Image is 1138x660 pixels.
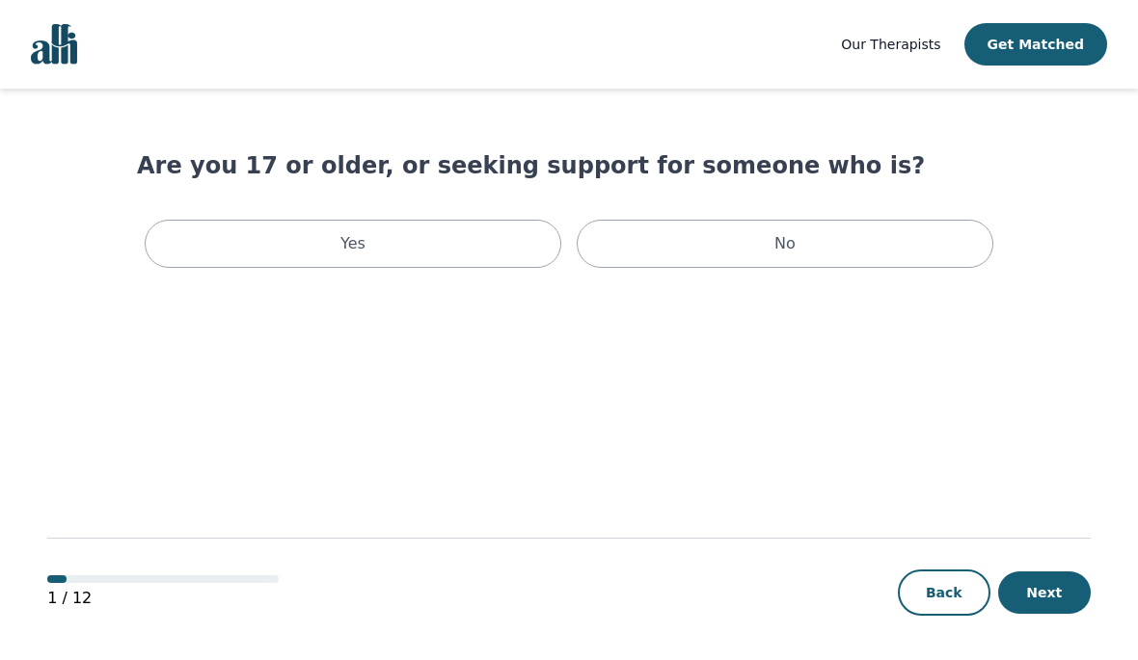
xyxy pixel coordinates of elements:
p: Yes [340,232,366,255]
button: Get Matched [964,23,1107,66]
button: Back [898,569,990,616]
span: Our Therapists [841,37,940,52]
h1: Are you 17 or older, or seeking support for someone who is? [137,150,1001,181]
p: No [774,232,796,255]
img: alli logo [31,24,77,65]
a: Our Therapists [841,33,940,56]
button: Next [998,571,1091,614]
p: 1 / 12 [47,587,279,610]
